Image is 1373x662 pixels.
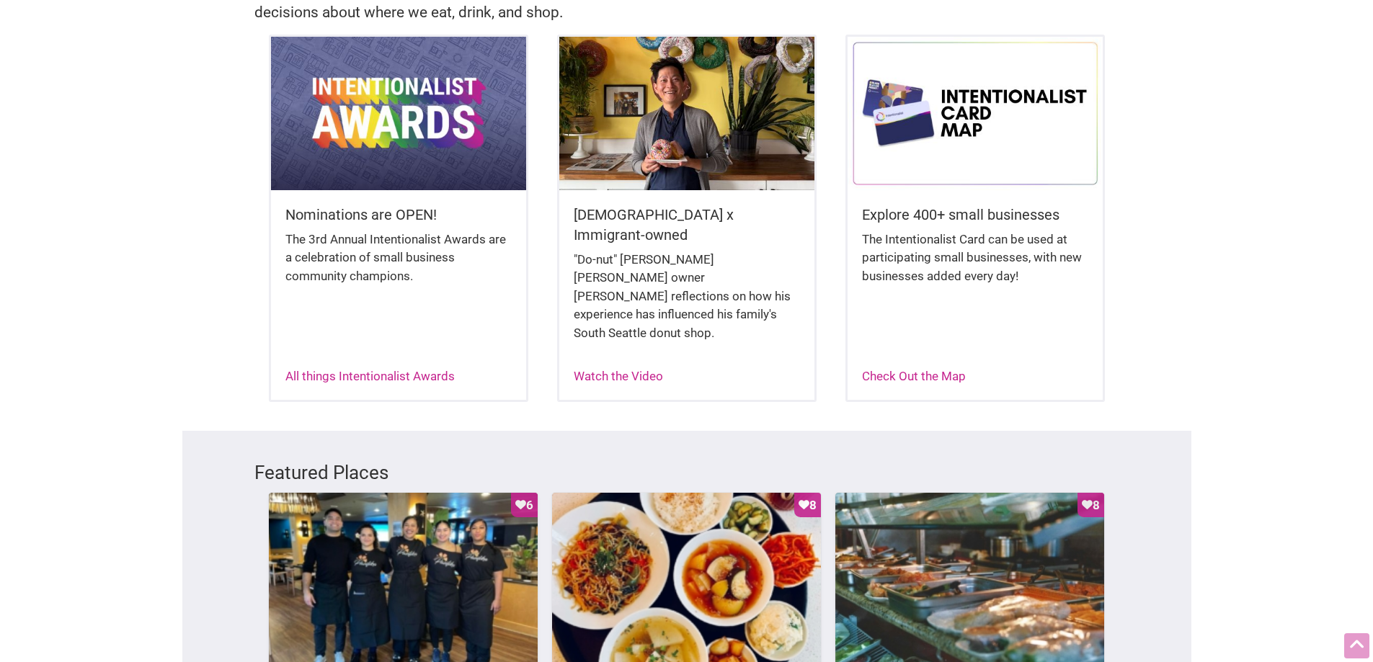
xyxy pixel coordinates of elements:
h3: Featured Places [254,460,1119,486]
a: Watch the Video [574,369,663,383]
h5: Nominations are OPEN! [285,205,512,225]
img: Intentionalist Awards [271,37,526,189]
h5: Explore 400+ small businesses [862,205,1088,225]
div: "Do-nut" [PERSON_NAME] [PERSON_NAME] owner [PERSON_NAME] reflections on how his experience has in... [574,251,800,357]
img: King Donuts - Hong Chhuor [559,37,814,189]
div: The Intentionalist Card can be used at participating small businesses, with new businesses added ... [862,231,1088,300]
h5: [DEMOGRAPHIC_DATA] x Immigrant-owned [574,205,800,245]
img: Intentionalist Card Map [848,37,1103,189]
a: Check Out the Map [862,369,966,383]
a: All things Intentionalist Awards [285,369,455,383]
div: Scroll Back to Top [1344,633,1369,658]
div: The 3rd Annual Intentionalist Awards are a celebration of small business community champions. [285,231,512,300]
